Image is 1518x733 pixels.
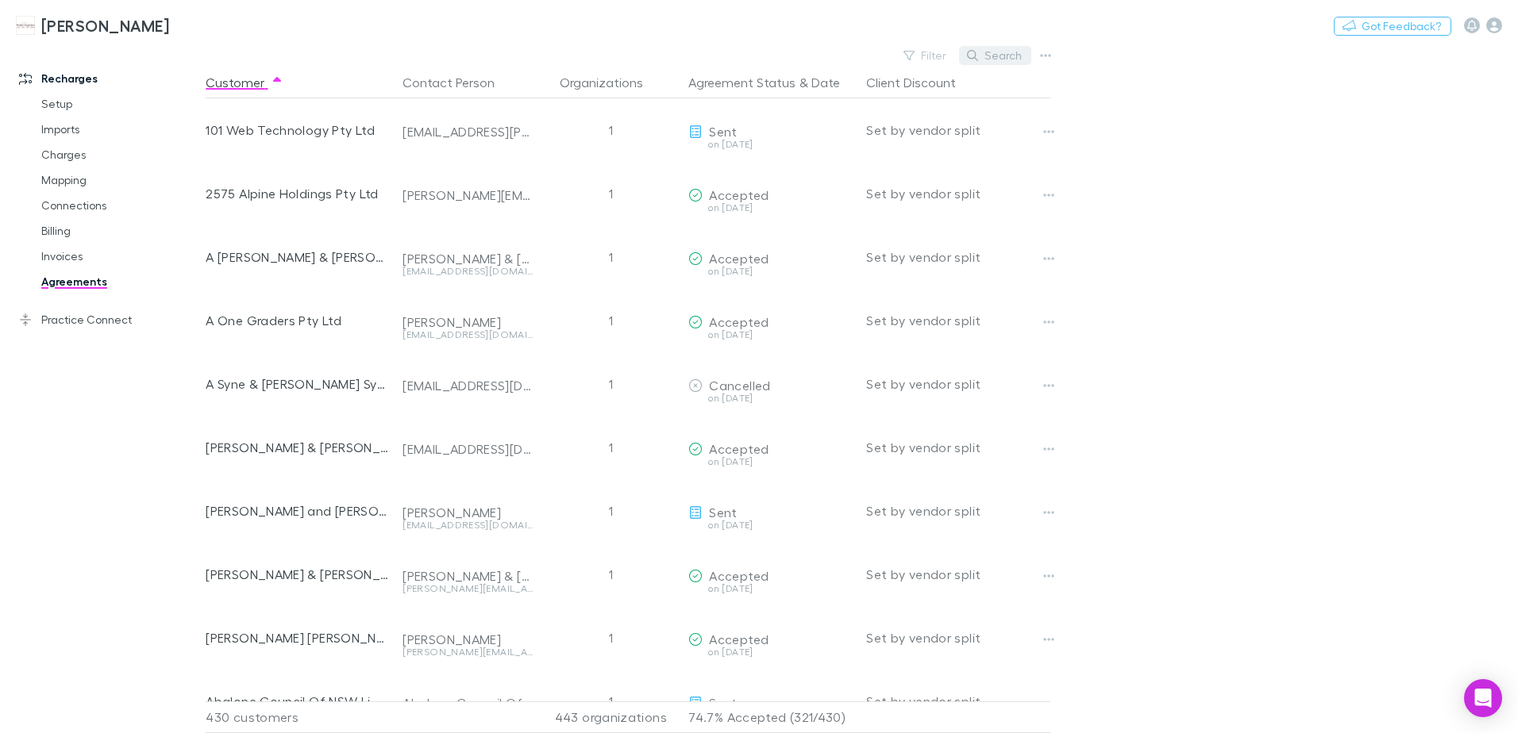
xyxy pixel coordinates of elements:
button: Agreement Status [688,67,796,98]
div: [EMAIL_ADDRESS][DOMAIN_NAME] [403,267,533,276]
div: Abalone Council Of NSW Limited [403,695,533,711]
div: on [DATE] [688,647,853,657]
button: Customer [206,67,283,98]
div: [PERSON_NAME] & [PERSON_NAME] [206,416,390,479]
h3: [PERSON_NAME] [41,16,169,35]
a: [PERSON_NAME] [6,6,179,44]
button: Filter [896,46,956,65]
div: 1 [539,98,682,162]
div: [PERSON_NAME] & [PERSON_NAME] & [PERSON_NAME] & [PERSON_NAME] [206,543,390,606]
div: 1 [539,606,682,670]
span: Cancelled [709,378,770,393]
a: Invoices [25,244,214,269]
div: 1 [539,479,682,543]
div: [EMAIL_ADDRESS][DOMAIN_NAME] [403,520,533,530]
div: [PERSON_NAME] [403,505,533,520]
button: Organizations [560,67,662,98]
a: Billing [25,218,214,244]
a: Practice Connect [3,307,214,332]
div: [EMAIL_ADDRESS][PERSON_NAME][DOMAIN_NAME] [403,124,533,140]
button: Client Discount [866,67,975,98]
div: on [DATE] [688,330,853,340]
div: on [DATE] [688,393,853,403]
div: A [PERSON_NAME] & [PERSON_NAME] [206,225,390,289]
span: Sent [709,124,737,139]
div: 101 Web Technology Pty Ltd [206,98,390,162]
a: Mapping [25,167,214,193]
div: Set by vendor split [866,162,1050,225]
span: Accepted [709,187,769,202]
div: on [DATE] [688,140,853,149]
div: Set by vendor split [866,225,1050,289]
a: Charges [25,142,214,167]
div: 1 [539,162,682,225]
div: A Syne & [PERSON_NAME] Syne & [PERSON_NAME] [PERSON_NAME] & R Syne [206,352,390,416]
button: Search [959,46,1031,65]
div: 1 [539,416,682,479]
div: [EMAIL_ADDRESS][DOMAIN_NAME] [403,330,533,340]
img: Hales Douglass's Logo [16,16,35,35]
div: A One Graders Pty Ltd [206,289,390,352]
span: Accepted [709,251,769,266]
span: Accepted [709,568,769,583]
span: Accepted [709,631,769,647]
div: Set by vendor split [866,289,1050,352]
div: [PERSON_NAME] & [PERSON_NAME] [403,251,533,267]
div: 2575 Alpine Holdings Pty Ltd [206,162,390,225]
span: Accepted [709,314,769,329]
span: Sent [709,505,737,520]
div: Open Intercom Messenger [1464,679,1502,717]
div: on [DATE] [688,520,853,530]
div: 1 [539,543,682,606]
div: Set by vendor split [866,98,1050,162]
div: [PERSON_NAME] [PERSON_NAME] [206,606,390,670]
div: on [DATE] [688,203,853,213]
button: Got Feedback? [1334,17,1451,36]
div: & [688,67,853,98]
div: Set by vendor split [866,606,1050,670]
div: 1 [539,225,682,289]
div: [PERSON_NAME] [403,631,533,647]
div: 443 organizations [539,701,682,733]
button: Contact Person [403,67,514,98]
div: [EMAIL_ADDRESS][DOMAIN_NAME] [403,378,533,393]
a: Agreements [25,269,214,294]
a: Setup [25,91,214,117]
div: on [DATE] [688,457,853,466]
div: [PERSON_NAME] [403,314,533,330]
div: [PERSON_NAME][EMAIL_ADDRESS][DOMAIN_NAME] [403,187,533,203]
div: Set by vendor split [866,352,1050,416]
div: on [DATE] [688,584,853,593]
a: Imports [25,117,214,142]
div: [PERSON_NAME][EMAIL_ADDRESS][DOMAIN_NAME] [403,584,533,593]
div: [PERSON_NAME] & [PERSON_NAME] & [PERSON_NAME] & [PERSON_NAME] [403,568,533,584]
div: Abalone Council Of NSW Limited [206,670,390,733]
div: [PERSON_NAME][EMAIL_ADDRESS][DOMAIN_NAME] [403,647,533,657]
div: 1 [539,352,682,416]
div: 1 [539,670,682,733]
span: Sent [709,695,737,710]
p: 74.7% Accepted (321/430) [688,702,853,732]
div: Set by vendor split [866,543,1050,606]
div: 1 [539,289,682,352]
button: Date [811,67,840,98]
a: Connections [25,193,214,218]
div: Set by vendor split [866,416,1050,479]
div: Set by vendor split [866,670,1050,733]
div: [PERSON_NAME] and [PERSON_NAME] [206,479,390,543]
div: on [DATE] [688,267,853,276]
a: Recharges [3,66,214,91]
div: 430 customers [206,701,396,733]
div: [EMAIL_ADDRESS][DOMAIN_NAME] [403,441,533,457]
span: Accepted [709,441,769,456]
div: Set by vendor split [866,479,1050,543]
